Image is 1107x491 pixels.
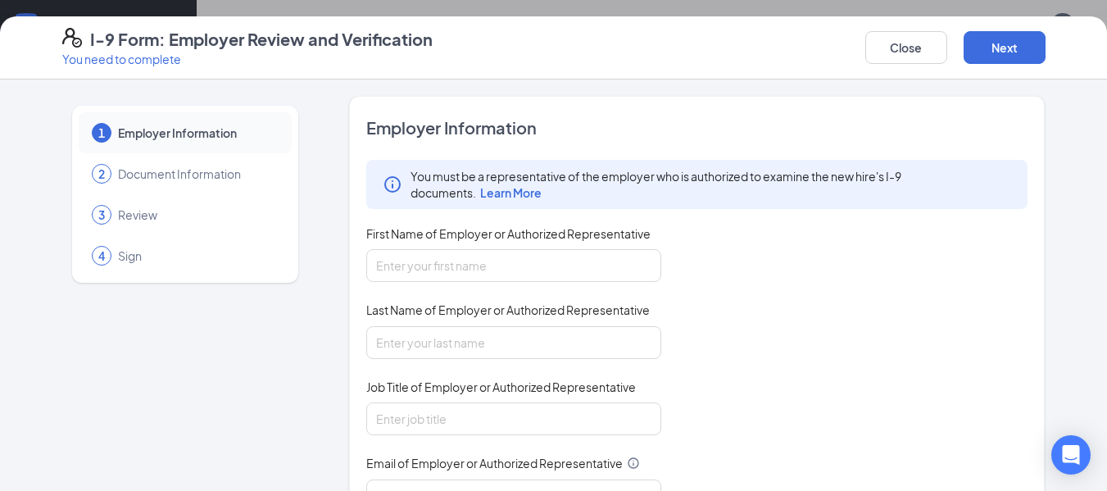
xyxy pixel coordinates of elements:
span: First Name of Employer or Authorized Representative [366,225,651,242]
svg: Info [627,457,640,470]
span: 1 [98,125,105,141]
span: Employer Information [366,116,1028,139]
svg: FormI9EVerifyIcon [62,28,82,48]
span: You must be a representative of the employer who is authorized to examine the new hire's I-9 docu... [411,168,1012,201]
div: Open Intercom Messenger [1051,435,1091,475]
a: Learn More [476,185,542,200]
span: Sign [118,248,275,264]
span: 4 [98,248,105,264]
span: 3 [98,207,105,223]
input: Enter your last name [366,326,661,359]
p: You need to complete [62,51,433,67]
span: Email of Employer or Authorized Representative [366,455,623,471]
button: Close [865,31,947,64]
h4: I-9 Form: Employer Review and Verification [90,28,433,51]
input: Enter your first name [366,249,661,282]
span: Employer Information [118,125,275,141]
span: Learn More [480,185,542,200]
span: 2 [98,166,105,182]
span: Review [118,207,275,223]
span: Document Information [118,166,275,182]
span: Job Title of Employer or Authorized Representative [366,379,636,395]
button: Next [964,31,1046,64]
input: Enter job title [366,402,661,435]
svg: Info [383,175,402,194]
span: Last Name of Employer or Authorized Representative [366,302,650,318]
